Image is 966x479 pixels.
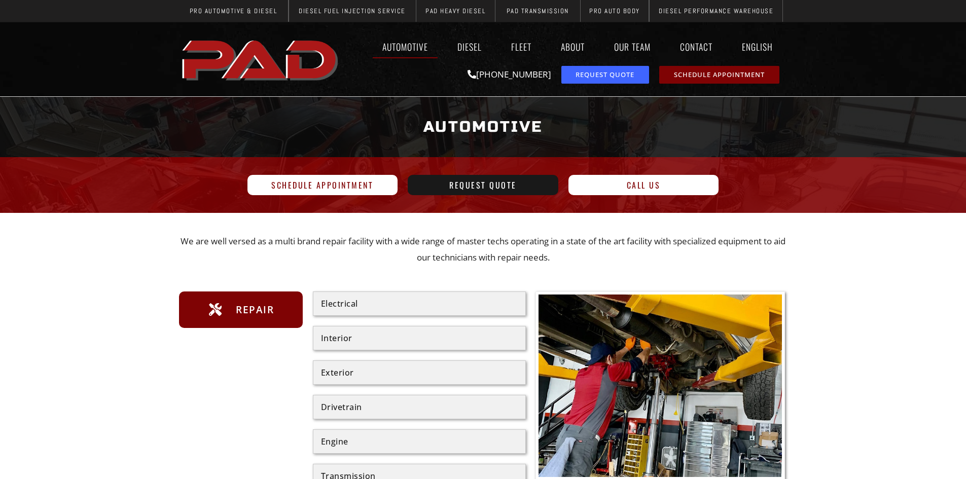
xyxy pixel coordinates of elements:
[179,32,343,87] img: The image shows the word "PAD" in bold, red, uppercase letters with a slight shadow effect.
[179,233,788,266] p: We are well versed as a multi brand repair facility with a wide range of master techs operating i...
[507,8,569,14] span: PAD Transmission
[449,181,517,189] span: Request Quote
[448,35,491,58] a: Diesel
[425,8,485,14] span: PAD Heavy Diesel
[659,8,773,14] span: Diesel Performance Warehouse
[247,175,398,195] a: Schedule Appointment
[561,66,649,84] a: request a service or repair quote
[321,300,518,308] div: Electrical
[589,8,640,14] span: Pro Auto Body
[271,181,373,189] span: Schedule Appointment
[321,437,518,446] div: Engine
[551,35,594,58] a: About
[576,71,634,78] span: Request Quote
[732,35,788,58] a: English
[468,68,551,80] a: [PHONE_NUMBER]
[568,175,719,195] a: Call Us
[321,334,518,342] div: Interior
[539,294,782,477] img: A mechanic in a red shirt and gloves works under a raised vehicle on a lift in an auto repair shop.
[408,175,558,195] a: Request Quote
[343,35,788,58] nav: Menu
[233,302,274,318] span: Repair
[627,181,661,189] span: Call Us
[659,66,779,84] a: schedule repair or service appointment
[321,369,518,377] div: Exterior
[373,35,438,58] a: Automotive
[179,32,343,87] a: pro automotive and diesel home page
[184,108,782,146] h1: Automotive
[670,35,722,58] a: Contact
[321,403,518,411] div: Drivetrain
[604,35,660,58] a: Our Team
[299,8,406,14] span: Diesel Fuel Injection Service
[502,35,541,58] a: Fleet
[190,8,277,14] span: Pro Automotive & Diesel
[674,71,765,78] span: Schedule Appointment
